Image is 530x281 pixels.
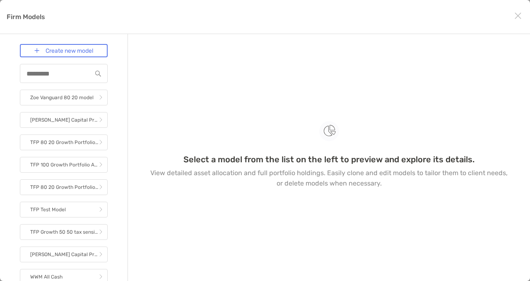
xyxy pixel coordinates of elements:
[30,160,99,170] p: TFP 100 Growth Portfolio And Volatility Tolerance
[20,90,108,105] a: Zoe Vanguard 80 20 model
[20,224,108,240] a: TFP Growth 50 50 tax sensitive
[20,157,108,173] a: TFP 100 Growth Portfolio And Volatility Tolerance
[20,44,108,57] a: Create new model
[7,12,45,22] p: Firm Models
[183,154,475,164] h3: Select a model from the list on the left to preview and explore its details.
[148,168,510,188] p: View detailed asset allocation and full portfolio holdings. Easily clone and edit models to tailo...
[30,115,99,125] p: [PERSON_NAME] Capital Preservation
[30,227,99,237] p: TFP Growth 50 50 tax sensitive
[95,71,101,77] img: input icon
[30,93,94,103] p: Zoe Vanguard 80 20 model
[30,249,99,260] p: [PERSON_NAME] Capital Preservation
[512,10,524,22] button: Close modal
[20,134,108,150] a: TFP 80 20 Growth Portfolio And Volatility Tolerance
[20,112,108,128] a: [PERSON_NAME] Capital Preservation
[20,247,108,262] a: [PERSON_NAME] Capital Preservation
[20,202,108,217] a: TFP Test Model
[30,182,99,193] p: TFP 80 20 Growth Portfolio And Tax Sensitive
[30,137,99,148] p: TFP 80 20 Growth Portfolio And Volatility Tolerance
[30,205,66,215] p: TFP Test Model
[20,179,108,195] a: TFP 80 20 Growth Portfolio And Tax Sensitive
